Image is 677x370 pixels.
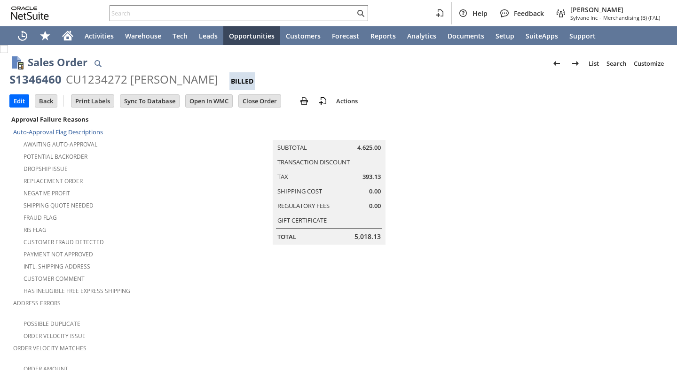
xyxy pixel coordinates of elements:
[229,31,275,40] span: Opportunities
[277,172,288,181] a: Tax
[369,201,381,210] span: 0.00
[277,201,330,210] a: Regulatory Fees
[448,31,484,40] span: Documents
[362,172,381,181] span: 393.13
[407,31,436,40] span: Analytics
[62,30,73,41] svg: Home
[570,58,581,69] img: Next
[599,14,601,21] span: -
[277,187,322,195] a: Shipping Cost
[24,332,86,340] a: Order Velocity Issue
[13,344,87,352] a: Order Velocity Matches
[332,97,362,105] a: Actions
[13,128,103,136] a: Auto-Approval Flag Descriptions
[24,165,68,173] a: Dropship Issue
[370,31,396,40] span: Reports
[24,153,87,161] a: Potential Backorder
[35,95,57,107] input: Back
[223,26,280,45] a: Opportunities
[277,216,327,224] a: Gift Certificate
[239,95,281,107] input: Close Order
[442,26,490,45] a: Documents
[603,14,660,21] span: Merchandising (B) (FAL)
[71,95,114,107] input: Print Labels
[569,31,596,40] span: Support
[199,31,218,40] span: Leads
[34,26,56,45] div: Shortcuts
[193,26,223,45] a: Leads
[24,189,70,197] a: Negative Profit
[551,58,562,69] img: Previous
[24,140,97,148] a: Awaiting Auto-Approval
[472,9,488,18] span: Help
[66,72,218,87] div: CU1234272 [PERSON_NAME]
[85,31,114,40] span: Activities
[120,95,179,107] input: Sync To Database
[24,250,93,258] a: Payment not approved
[369,187,381,196] span: 0.00
[10,95,29,107] input: Edit
[365,26,401,45] a: Reports
[317,95,329,107] img: add-record.svg
[564,26,601,45] a: Support
[119,26,167,45] a: Warehouse
[125,31,161,40] span: Warehouse
[9,72,62,87] div: S1346460
[280,26,326,45] a: Customers
[24,320,80,328] a: Possible Duplicate
[79,26,119,45] a: Activities
[355,8,366,19] svg: Search
[24,287,130,295] a: Has Ineligible Free Express Shipping
[299,95,310,107] img: print.svg
[24,238,104,246] a: Customer Fraud Detected
[173,31,188,40] span: Tech
[526,31,558,40] span: SuiteApps
[570,14,598,21] span: Sylvane Inc
[28,54,87,70] h1: Sales Order
[357,143,381,152] span: 4,625.00
[520,26,564,45] a: SuiteApps
[229,72,255,90] div: Billed
[167,26,193,45] a: Tech
[13,299,61,307] a: Address Errors
[332,31,359,40] span: Forecast
[496,31,514,40] span: Setup
[273,125,386,140] caption: Summary
[24,214,57,222] a: Fraud Flag
[24,226,47,234] a: RIS flag
[277,143,307,152] a: Subtotal
[24,262,90,270] a: Intl. Shipping Address
[277,158,350,166] a: Transaction Discount
[24,275,85,283] a: Customer Comment
[24,177,83,185] a: Replacement Order
[9,113,216,125] div: Approval Failure Reasons
[186,95,232,107] input: Open In WMC
[585,56,603,71] a: List
[326,26,365,45] a: Forecast
[56,26,79,45] a: Home
[92,58,103,69] img: Quick Find
[490,26,520,45] a: Setup
[17,30,28,41] svg: Recent Records
[11,26,34,45] a: Recent Records
[24,201,94,209] a: Shipping Quote Needed
[11,7,49,20] svg: logo
[630,56,668,71] a: Customize
[401,26,442,45] a: Analytics
[286,31,321,40] span: Customers
[39,30,51,41] svg: Shortcuts
[110,8,355,19] input: Search
[514,9,544,18] span: Feedback
[603,56,630,71] a: Search
[570,5,660,14] span: [PERSON_NAME]
[277,232,296,241] a: Total
[354,232,381,241] span: 5,018.13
